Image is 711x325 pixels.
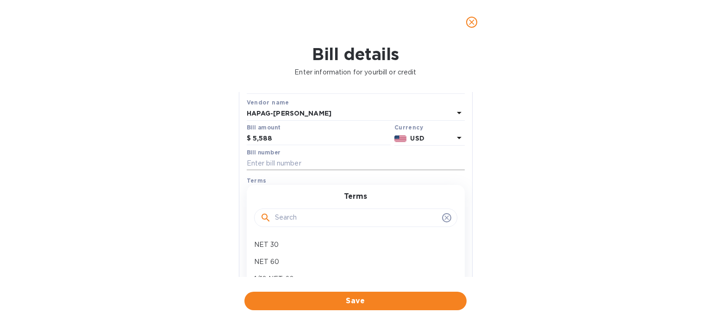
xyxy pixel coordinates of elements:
h3: Terms [344,192,367,201]
button: Save [244,292,467,310]
p: Select terms [247,187,288,197]
div: $ [247,132,253,146]
label: Bill amount [247,125,280,130]
p: Enter information for your bill or credit [7,67,704,77]
input: Enter bill number [247,157,465,171]
span: Save [252,295,459,307]
b: Currency [394,124,423,131]
img: USD [394,135,407,142]
b: USD [410,135,424,142]
p: NET 30 [254,240,450,250]
button: close [461,11,483,33]
label: Bill number [247,150,280,155]
b: Terms [247,177,267,184]
b: Vendor name [247,99,289,106]
h1: Bill details [7,44,704,64]
b: HAPAG-[PERSON_NAME] [247,110,332,117]
p: 1/10 NET 60 [254,274,450,284]
input: Search [275,211,438,225]
p: NET 60 [254,257,450,267]
input: $ Enter bill amount [253,132,391,146]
